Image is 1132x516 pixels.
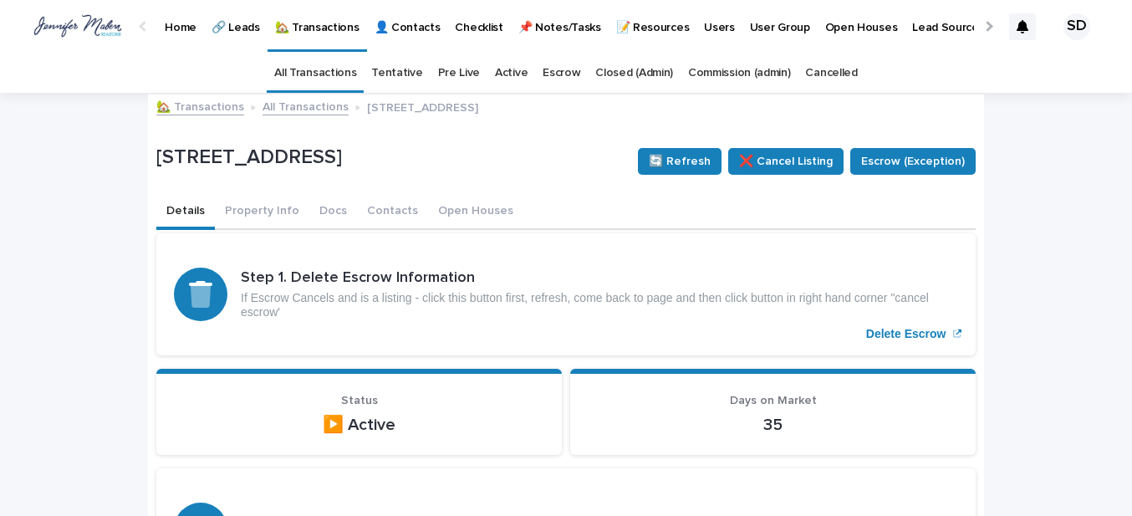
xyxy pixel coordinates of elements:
a: Escrow [543,54,580,93]
button: Escrow (Exception) [850,148,976,175]
a: Commission (admin) [688,54,790,93]
button: Open Houses [428,195,523,230]
button: ❌ Cancel Listing [728,148,844,175]
button: 🔄 Refresh [638,148,722,175]
button: Contacts [357,195,428,230]
a: Active [495,54,528,93]
a: Pre Live [438,54,481,93]
span: Days on Market [730,395,817,406]
button: Details [156,195,215,230]
a: Tentative [371,54,422,93]
div: SD [1063,13,1090,40]
p: If Escrow Cancels and is a listing - click this button first, refresh, come back to page and then... [241,291,958,319]
a: Delete Escrow [156,233,976,355]
a: 🏡 Transactions [156,96,244,115]
p: [STREET_ADDRESS] [367,97,478,115]
p: 35 [590,415,956,435]
span: ❌ Cancel Listing [739,153,833,170]
a: All Transactions [274,54,356,93]
img: wuAGYP89SDOeM5CITrc5 [33,10,122,43]
span: 🔄 Refresh [649,153,711,170]
p: Delete Escrow [866,327,946,341]
a: Cancelled [805,54,857,93]
a: All Transactions [263,96,349,115]
button: Property Info [215,195,309,230]
span: Status [341,395,378,406]
p: [STREET_ADDRESS] [156,146,625,170]
h3: Step 1. Delete Escrow Information [241,269,958,288]
a: Closed (Admin) [595,54,673,93]
span: Escrow (Exception) [861,153,965,170]
button: Docs [309,195,357,230]
p: ▶️ Active [176,415,542,435]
